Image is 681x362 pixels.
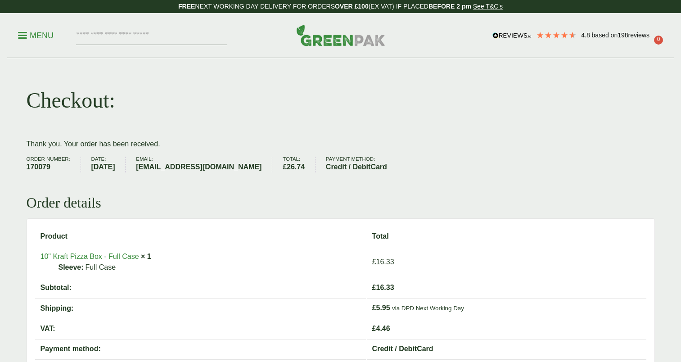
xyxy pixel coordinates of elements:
[536,31,577,39] div: 4.79 Stars
[372,325,390,332] span: 4.46
[492,32,532,39] img: REVIEWS.io
[372,325,376,332] span: £
[372,258,394,266] bdi: 16.33
[18,30,54,39] a: Menu
[27,87,115,113] h1: Checkout:
[178,3,195,10] strong: FREE
[35,278,366,297] th: Subtotal:
[27,194,655,211] h2: Order details
[91,162,115,172] strong: [DATE]
[367,339,646,358] td: Credit / DebitCard
[27,162,70,172] strong: 170079
[628,32,649,39] span: reviews
[372,284,394,291] span: 16.33
[18,30,54,41] p: Menu
[136,162,262,172] strong: [EMAIL_ADDRESS][DOMAIN_NAME]
[59,262,361,273] p: Full Case
[91,157,126,172] li: Date:
[372,304,390,312] span: 5.95
[41,253,139,260] a: 10" Kraft Pizza Box - Full Case
[326,157,397,172] li: Payment method:
[326,162,387,172] strong: Credit / DebitCard
[367,227,646,246] th: Total
[473,3,503,10] a: See T&C's
[35,298,366,318] th: Shipping:
[592,32,618,39] span: Based on
[35,319,366,338] th: VAT:
[372,304,376,312] span: £
[296,24,385,46] img: GreenPak Supplies
[35,227,366,246] th: Product
[27,139,655,149] p: Thank you. Your order has been received.
[335,3,369,10] strong: OVER £100
[283,163,287,171] span: £
[35,339,366,358] th: Payment method:
[618,32,628,39] span: 198
[141,253,151,260] strong: × 1
[372,284,376,291] span: £
[654,36,663,45] span: 0
[59,262,84,273] strong: Sleeve:
[428,3,471,10] strong: BEFORE 2 pm
[136,157,272,172] li: Email:
[283,157,316,172] li: Total:
[581,32,591,39] span: 4.8
[283,163,305,171] bdi: 26.74
[27,157,81,172] li: Order number:
[392,305,464,312] small: via DPD Next Working Day
[372,258,376,266] span: £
